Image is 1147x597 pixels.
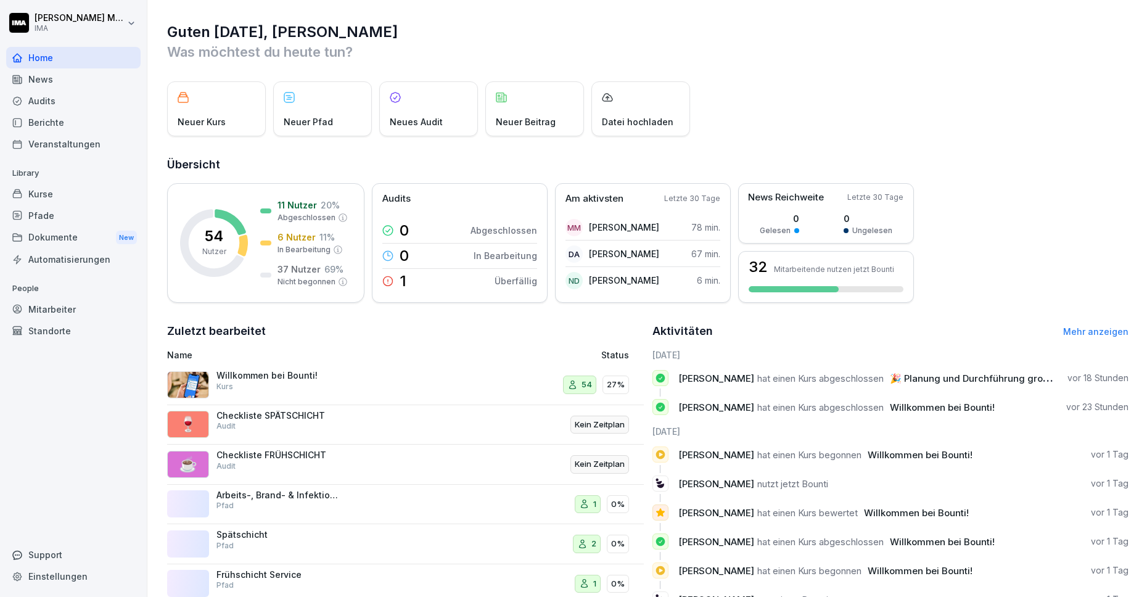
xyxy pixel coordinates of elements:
[890,536,995,548] span: Willkommen bei Bounti!
[774,265,894,274] p: Mitarbeitende nutzen jetzt Bounti
[6,249,141,270] a: Automatisierungen
[664,193,720,204] p: Letzte 30 Tage
[6,279,141,298] p: People
[400,274,406,289] p: 1
[167,42,1128,62] p: Was möchtest du heute tun?
[593,498,596,511] p: 1
[678,449,754,461] span: [PERSON_NAME]
[847,192,903,203] p: Letzte 30 Tage
[6,320,141,342] a: Standorte
[216,529,340,540] p: Spätschicht
[691,247,720,260] p: 67 min.
[582,379,592,391] p: 54
[697,274,720,287] p: 6 min.
[277,276,335,287] p: Nicht begonnen
[382,192,411,206] p: Audits
[6,90,141,112] a: Audits
[277,212,335,223] p: Abgeschlossen
[319,231,335,244] p: 11 %
[6,163,141,183] p: Library
[216,461,236,472] p: Audit
[1091,477,1128,490] p: vor 1 Tag
[1063,326,1128,337] a: Mehr anzeigen
[216,490,340,501] p: Arbeits-, Brand- & Infektionsschutz
[1091,448,1128,461] p: vor 1 Tag
[589,221,659,234] p: [PERSON_NAME]
[565,219,583,236] div: MM
[216,450,340,461] p: Checkliste FRÜHSCHICHT
[757,449,861,461] span: hat einen Kurs begonnen
[400,223,409,238] p: 0
[652,425,1129,438] h6: [DATE]
[852,225,892,236] p: Ungelesen
[589,247,659,260] p: [PERSON_NAME]
[167,485,644,525] a: Arbeits-, Brand- & InfektionsschutzPfad10%
[1091,535,1128,548] p: vor 1 Tag
[6,226,141,249] div: Dokumente
[611,578,625,590] p: 0%
[216,580,234,591] p: Pfad
[678,478,754,490] span: [PERSON_NAME]
[864,507,969,519] span: Willkommen bei Bounti!
[611,498,625,511] p: 0%
[167,371,209,398] img: xh3bnih80d1pxcetv9zsuevg.png
[6,47,141,68] a: Home
[678,565,754,577] span: [PERSON_NAME]
[6,298,141,320] a: Mitarbeiter
[496,115,556,128] p: Neuer Beitrag
[1091,564,1128,577] p: vor 1 Tag
[565,245,583,263] div: DA
[748,191,824,205] p: News Reichweite
[757,536,884,548] span: hat einen Kurs abgeschlossen
[6,566,141,587] a: Einstellungen
[1067,372,1128,384] p: vor 18 Stunden
[277,263,321,276] p: 37 Nutzer
[652,348,1129,361] h6: [DATE]
[591,538,596,550] p: 2
[216,540,234,551] p: Pfad
[601,348,629,361] p: Status
[6,183,141,205] a: Kurse
[35,13,125,23] p: [PERSON_NAME] Milanovska
[178,115,226,128] p: Neuer Kurs
[611,538,625,550] p: 0%
[216,569,340,580] p: Frühschicht Service
[321,199,340,212] p: 20 %
[6,205,141,226] a: Pfade
[868,565,972,577] span: Willkommen bei Bounti!
[589,274,659,287] p: [PERSON_NAME]
[216,381,233,392] p: Kurs
[202,246,226,257] p: Nutzer
[757,401,884,413] span: hat einen Kurs abgeschlossen
[1066,401,1128,413] p: vor 23 Stunden
[167,348,465,361] p: Name
[167,405,644,445] a: 🍷Checkliste SPÄTSCHICHTAuditKein Zeitplan
[277,244,331,255] p: In Bearbeitung
[324,263,343,276] p: 69 %
[565,272,583,289] div: ND
[6,112,141,133] a: Berichte
[495,274,537,287] p: Überfällig
[277,231,316,244] p: 6 Nutzer
[678,373,754,384] span: [PERSON_NAME]
[400,249,409,263] p: 0
[760,225,791,236] p: Gelesen
[390,115,443,128] p: Neues Audit
[691,221,720,234] p: 78 min.
[757,507,858,519] span: hat einen Kurs bewertet
[6,133,141,155] a: Veranstaltungen
[179,413,197,435] p: 🍷
[167,323,644,340] h2: Zuletzt bearbeitet
[35,24,125,33] p: IMA
[575,458,625,471] p: Kein Zeitplan
[844,212,892,225] p: 0
[6,226,141,249] a: DokumenteNew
